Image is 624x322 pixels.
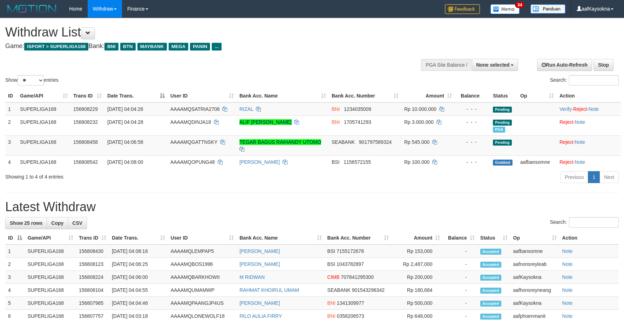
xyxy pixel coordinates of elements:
[457,139,487,146] div: - - -
[332,106,340,112] span: BNI
[517,155,557,168] td: aafbansomne
[47,217,68,229] a: Copy
[337,300,364,306] span: Copy 1341309977 to clipboard
[569,217,619,228] input: Search:
[5,297,25,310] td: 5
[510,258,559,271] td: aafnonsreyleab
[5,135,17,155] td: 3
[17,115,70,135] td: SUPERLIGA168
[109,284,168,297] td: [DATE] 04:04:55
[170,119,211,125] span: AAAAMQDINJA18
[480,249,501,255] span: Accepted
[562,300,573,306] a: Note
[337,313,364,319] span: Copy 0358206573 to clipboard
[76,258,109,271] td: 156808123
[170,159,215,165] span: AAAAMQOPUNG48
[392,297,443,310] td: Rp 500,000
[239,287,299,293] a: RAHMAT KHOIRUL UMAM
[168,297,237,310] td: AAAAMQPAANGJP4US
[341,274,374,280] span: Copy 707841295300 to clipboard
[443,297,477,310] td: -
[76,284,109,297] td: 156808104
[480,301,501,307] span: Accepted
[25,271,76,284] td: SUPERLIGA168
[392,244,443,258] td: Rp 153,000
[5,43,409,50] h4: Game: Bank:
[5,271,25,284] td: 3
[170,106,220,112] span: AAAAMQSATRIA2708
[457,159,487,166] div: - - -
[557,102,621,116] td: · ·
[480,262,501,268] span: Accepted
[559,139,574,145] a: Reject
[480,288,501,294] span: Accepted
[517,89,557,102] th: Op: activate to sort column ascending
[493,160,513,166] span: Grabbed
[510,297,559,310] td: aafKaysokna
[455,89,490,102] th: Balance
[588,106,599,112] a: Note
[25,258,76,271] td: SUPERLIGA168
[17,155,70,168] td: SUPERLIGA168
[104,89,168,102] th: Date Trans.: activate to sort column descending
[443,284,477,297] td: -
[51,220,63,226] span: Copy
[569,75,619,86] input: Search:
[557,89,621,102] th: Action
[107,159,143,165] span: [DATE] 04:08:00
[239,119,292,125] a: ALIF [PERSON_NAME]
[530,4,565,14] img: panduan.png
[5,200,619,214] h1: Latest Withdraw
[493,120,512,126] span: Pending
[477,232,510,244] th: Status: activate to sort column ascending
[237,89,329,102] th: Bank Acc. Name: activate to sort column ascending
[562,248,573,254] a: Note
[457,119,487,126] div: - - -
[493,127,505,133] span: Marked by aafphoenmanit
[109,271,168,284] td: [DATE] 04:06:00
[76,244,109,258] td: 156808430
[25,297,76,310] td: SUPERLIGA168
[73,139,98,145] span: 156808458
[344,119,371,125] span: Copy 1705741293 to clipboard
[107,139,143,145] span: [DATE] 04:06:58
[168,271,237,284] td: AAAAMQBARKHOWII
[559,232,619,244] th: Action
[168,244,237,258] td: AAAAMQLEMPAP5
[599,171,619,183] a: Next
[344,106,371,112] span: Copy 1234035009 to clipboard
[472,59,518,71] button: None selected
[490,4,520,14] img: Button%20Memo.svg
[5,170,255,180] div: Showing 1 to 4 of 4 entries
[392,258,443,271] td: Rp 2,487,000
[559,119,574,125] a: Reject
[557,135,621,155] td: ·
[24,43,88,51] span: ISPORT > SUPERLIGA168
[404,119,434,125] span: Rp 3.000.000
[550,75,619,86] label: Search:
[70,89,104,102] th: Trans ID: activate to sort column ascending
[443,258,477,271] td: -
[68,217,87,229] a: CSV
[239,274,265,280] a: M RIDWAN
[550,217,619,228] label: Search:
[17,135,70,155] td: SUPERLIGA168
[562,287,573,293] a: Note
[404,139,429,145] span: Rp 545.000
[237,232,324,244] th: Bank Acc. Name: activate to sort column ascending
[25,244,76,258] td: SUPERLIGA168
[404,159,429,165] span: Rp 100.000
[327,300,335,306] span: BNI
[352,287,385,293] span: Copy 901543296342 to clipboard
[25,232,76,244] th: Game/API: activate to sort column ascending
[5,217,47,229] a: Show 25 rows
[18,75,44,86] select: Showentries
[557,115,621,135] td: ·
[401,89,455,102] th: Amount: activate to sort column ascending
[5,75,59,86] label: Show entries
[327,313,335,319] span: BNI
[5,232,25,244] th: ID: activate to sort column descending
[510,284,559,297] td: aafhonsreyneang
[73,106,98,112] span: 156808229
[493,107,512,113] span: Pending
